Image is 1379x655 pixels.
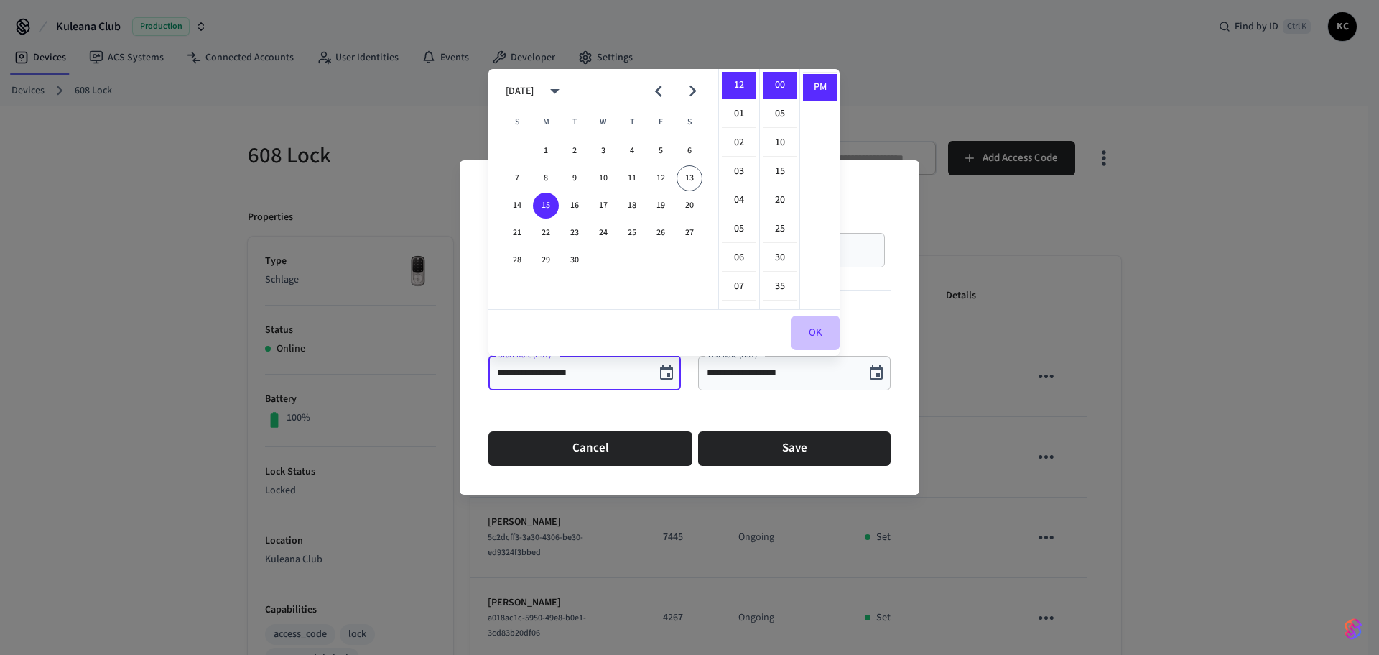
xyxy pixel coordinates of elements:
li: 3 hours [722,158,756,185]
button: 10 [590,165,616,191]
img: SeamLogoGradient.69752ec5.svg [1345,618,1362,641]
button: 29 [533,247,559,273]
span: Sunday [504,108,530,137]
button: 19 [648,193,674,219]
li: 40 minutes [763,302,797,329]
ul: Select minutes [759,69,799,309]
li: 20 minutes [763,187,797,214]
li: 5 minutes [763,101,797,128]
button: 14 [504,193,530,219]
button: 17 [590,193,616,219]
span: Friday [648,108,674,137]
button: 7 [504,165,530,191]
button: 8 [533,165,559,191]
button: 2 [562,138,588,164]
li: 6 hours [722,244,756,272]
span: Thursday [619,108,645,137]
button: Next month [676,74,710,108]
button: 5 [648,138,674,164]
li: 35 minutes [763,273,797,301]
button: 23 [562,220,588,246]
li: 4 hours [722,187,756,214]
ul: Select meridiem [799,69,840,309]
button: Choose date, selected date is Sep 13, 2025 [862,359,891,388]
li: 10 minutes [763,129,797,157]
button: 18 [619,193,645,219]
button: 3 [590,138,616,164]
button: 16 [562,193,588,219]
ul: Select hours [719,69,759,309]
li: 7 hours [722,273,756,301]
li: 5 hours [722,216,756,243]
button: Previous month [641,74,675,108]
button: calendar view is open, switch to year view [538,74,572,108]
span: Saturday [677,108,702,137]
button: 24 [590,220,616,246]
li: 25 minutes [763,216,797,243]
span: Wednesday [590,108,616,137]
button: 6 [677,138,702,164]
button: 26 [648,220,674,246]
span: Monday [533,108,559,137]
button: Cancel [488,431,692,466]
li: 8 hours [722,302,756,329]
button: 22 [533,220,559,246]
li: 15 minutes [763,158,797,185]
li: 30 minutes [763,244,797,272]
button: 30 [562,247,588,273]
button: 28 [504,247,530,273]
button: 11 [619,165,645,191]
label: End Date (HST) [708,349,761,360]
li: 1 hours [722,101,756,128]
button: 13 [677,165,702,191]
li: 12 hours [722,72,756,99]
button: 12 [648,165,674,191]
button: 20 [677,193,702,219]
button: 15 [533,193,559,219]
button: Save [698,431,891,466]
button: 25 [619,220,645,246]
label: Start Date (HST) [498,349,554,360]
button: 1 [533,138,559,164]
button: 4 [619,138,645,164]
button: OK [791,316,840,350]
button: 21 [504,220,530,246]
li: 2 hours [722,129,756,157]
button: Choose date, selected date is Sep 15, 2025 [652,359,681,388]
button: 9 [562,165,588,191]
div: [DATE] [506,84,534,99]
li: 0 minutes [763,72,797,99]
button: 27 [677,220,702,246]
li: PM [803,74,837,101]
span: Tuesday [562,108,588,137]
